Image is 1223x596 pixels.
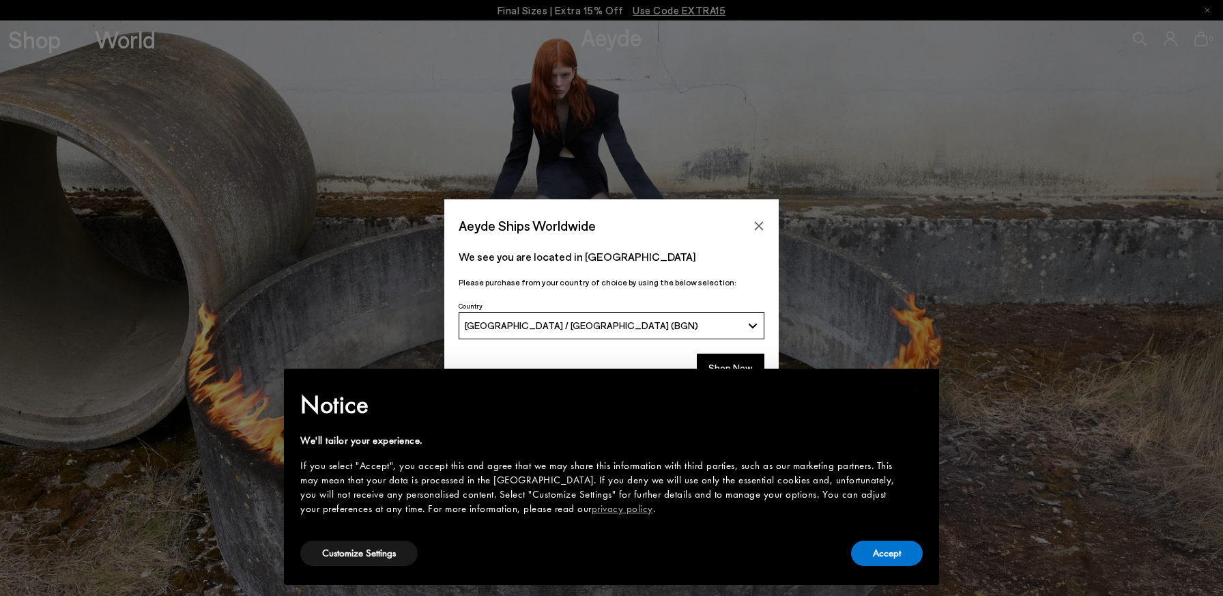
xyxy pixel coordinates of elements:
p: Please purchase from your country of choice by using the below selection: [459,276,764,289]
button: Close this notice [901,373,934,406]
button: Shop Now [697,354,764,382]
button: Close [749,216,769,236]
span: Aeyde Ships Worldwide [459,214,596,238]
div: We'll tailor your experience. [300,434,901,448]
span: Country [459,302,483,310]
h2: Notice [300,387,901,423]
span: [GEOGRAPHIC_DATA] / [GEOGRAPHIC_DATA] (BGN) [465,320,698,331]
button: Accept [851,541,923,566]
span: × [913,378,922,399]
a: privacy policy [592,502,653,515]
p: We see you are located in [GEOGRAPHIC_DATA] [459,249,764,265]
div: If you select "Accept", you accept this and agree that we may share this information with third p... [300,459,901,516]
button: Customize Settings [300,541,418,566]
